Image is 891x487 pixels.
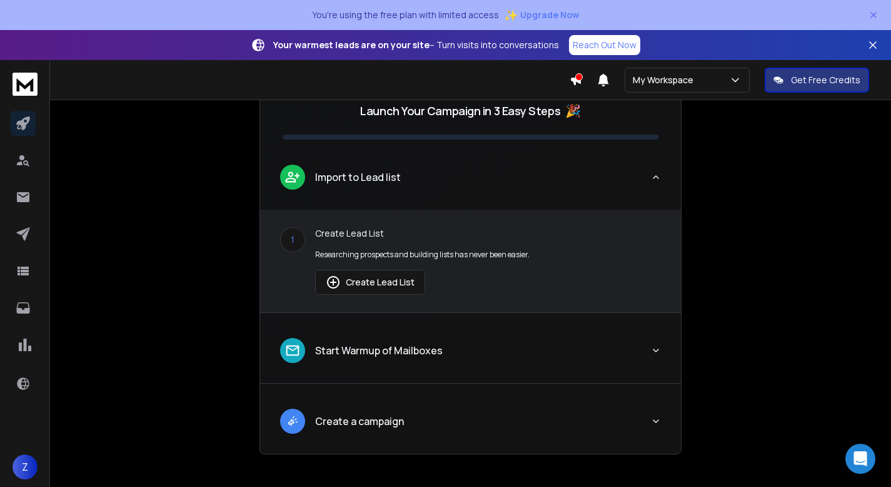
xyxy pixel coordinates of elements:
img: lead [326,275,341,290]
p: Create Lead List [315,227,661,240]
button: leadCreate a campaign [260,399,681,454]
div: 1 [280,227,305,252]
img: lead [284,169,301,185]
p: Create a campaign [315,414,404,429]
a: Reach Out Now [569,35,640,55]
img: lead [284,413,301,429]
img: logo [13,73,38,96]
p: Get Free Credits [791,74,860,86]
button: Get Free Credits [765,68,869,93]
img: lead [284,342,301,359]
button: leadStart Warmup of Mailboxes [260,328,681,383]
p: Start Warmup of Mailboxes [315,343,443,358]
div: Open Intercom Messenger [845,444,875,474]
button: Z [13,454,38,479]
button: Create Lead List [315,270,425,295]
span: ✨ [504,6,518,24]
p: Reach Out Now [573,39,637,51]
p: Import to Lead list [315,170,401,185]
button: leadImport to Lead list [260,155,681,210]
span: Upgrade Now [520,9,579,21]
p: You're using the free plan with limited access [312,9,499,21]
p: Researching prospects and building lists has never been easier. [315,250,661,260]
p: My Workspace [633,74,698,86]
p: Launch Your Campaign in 3 Easy Steps [360,102,560,120]
button: ✨Upgrade Now [504,3,579,28]
div: leadImport to Lead list [260,210,681,312]
span: 🎉 [565,102,581,120]
p: – Turn visits into conversations [273,39,559,51]
strong: Your warmest leads are on your site [273,39,430,51]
